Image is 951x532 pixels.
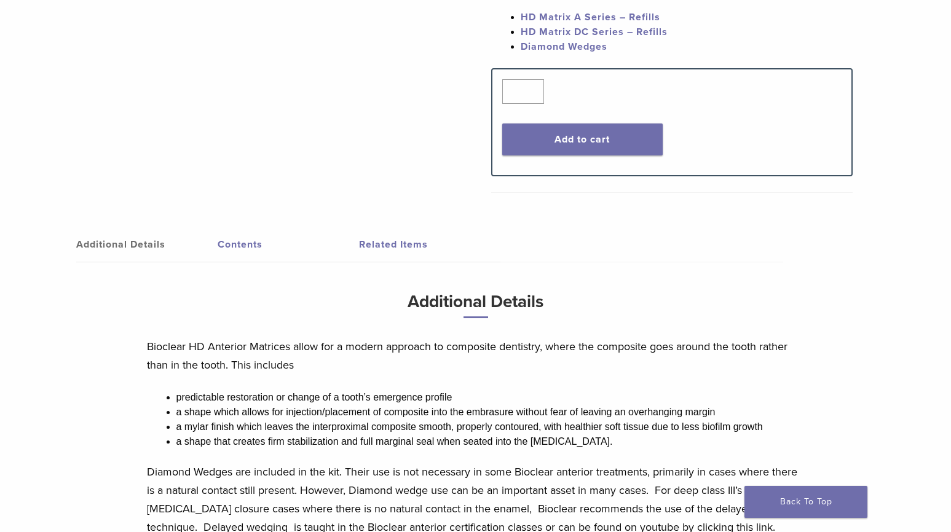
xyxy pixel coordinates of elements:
a: Back To Top [744,486,867,518]
a: Related Items [359,227,500,262]
a: HD Matrix DC Series – Refills [521,26,668,38]
a: HD Matrix A Series – Refills [521,11,660,23]
li: a shape which allows for injection/placement of composite into the embrasure without fear of leav... [176,405,805,420]
a: Diamond Wedges [521,41,607,53]
button: Add to cart [502,123,663,155]
li: a shape that creates firm stabilization and full marginal seal when seated into the [MEDICAL_DATA]. [176,434,805,449]
h3: Additional Details [147,287,805,328]
li: a mylar finish which leaves the interproximal composite smooth, properly contoured, with healthie... [176,420,805,434]
p: Bioclear HD Anterior Matrices allow for a modern approach to composite dentistry, where the compo... [147,337,805,374]
li: predictable restoration or change of a tooth’s emergence profile [176,390,805,405]
a: Additional Details [76,227,218,262]
a: Contents [218,227,359,262]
